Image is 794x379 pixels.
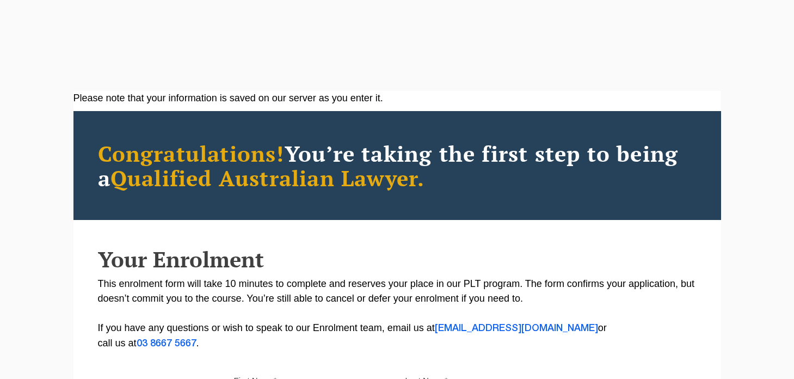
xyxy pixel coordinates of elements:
[98,141,697,190] h2: You’re taking the first step to being a
[137,339,196,348] a: 03 8667 5667
[73,91,721,106] div: Please note that your information is saved on our server as you enter it.
[110,163,425,192] span: Qualified Australian Lawyer.
[98,139,285,168] span: Congratulations!
[98,247,697,271] h2: Your Enrolment
[435,324,598,333] a: [EMAIL_ADDRESS][DOMAIN_NAME]
[98,277,697,351] p: This enrolment form will take 10 minutes to complete and reserves your place in our PLT program. ...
